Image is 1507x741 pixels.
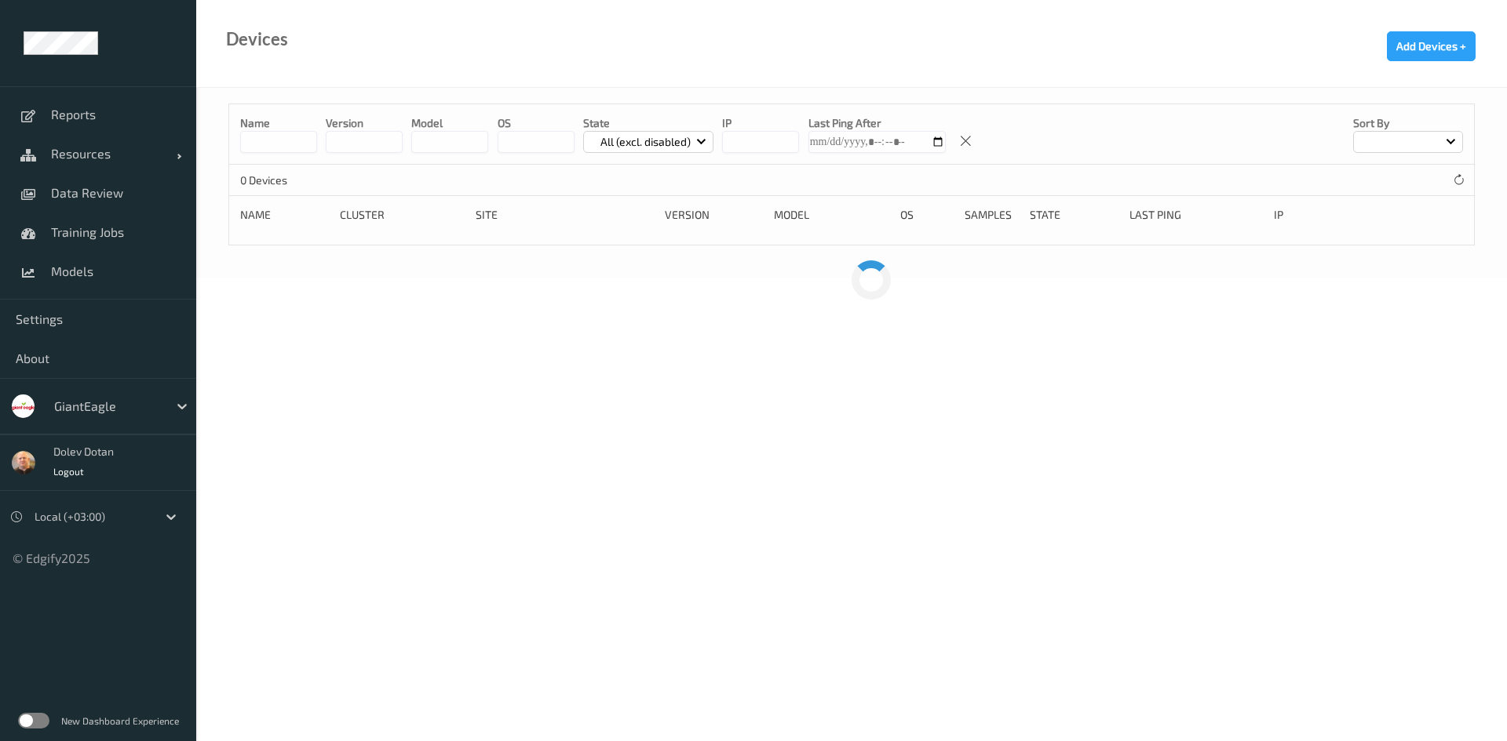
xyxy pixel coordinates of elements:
[340,207,465,223] div: Cluster
[1274,207,1381,223] div: ip
[240,173,358,188] p: 0 Devices
[665,207,763,223] div: version
[1387,31,1476,61] button: Add Devices +
[411,115,488,131] p: model
[774,207,889,223] div: Model
[965,207,1018,223] div: Samples
[498,115,575,131] p: OS
[326,115,403,131] p: version
[722,115,799,131] p: IP
[226,31,288,47] div: Devices
[583,115,714,131] p: State
[240,207,329,223] div: Name
[1030,207,1118,223] div: State
[1129,207,1263,223] div: Last Ping
[476,207,654,223] div: Site
[808,115,946,131] p: Last Ping After
[240,115,317,131] p: Name
[595,134,696,150] p: All (excl. disabled)
[1353,115,1463,131] p: Sort by
[900,207,954,223] div: OS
